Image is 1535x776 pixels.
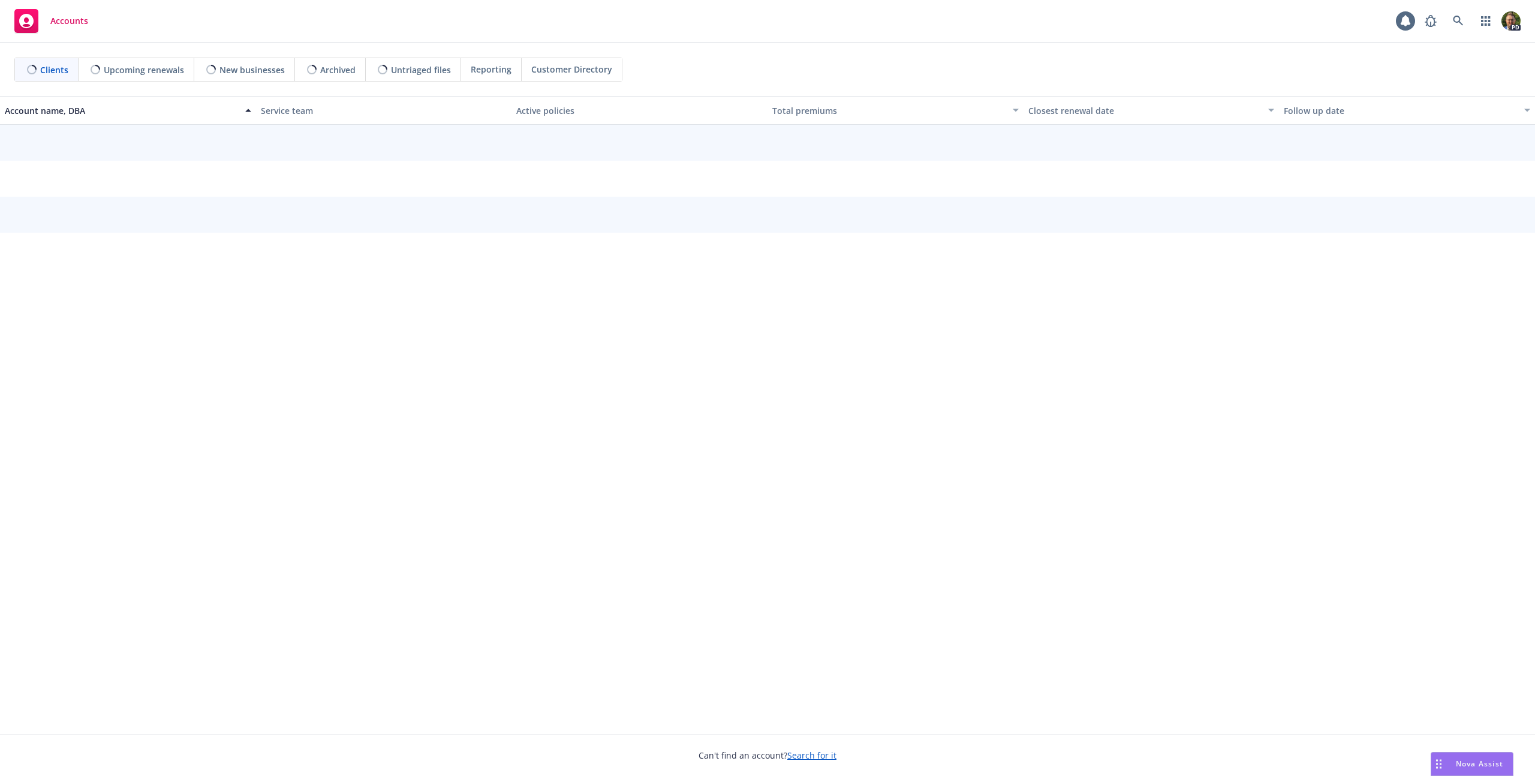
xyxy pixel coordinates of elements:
a: Report a Bug [1419,9,1443,33]
div: Active policies [516,104,763,117]
span: Can't find an account? [699,749,836,762]
div: Service team [261,104,507,117]
span: Archived [320,64,356,76]
span: Upcoming renewals [104,64,184,76]
button: Follow up date [1279,96,1535,125]
button: Nova Assist [1431,752,1513,776]
div: Closest renewal date [1028,104,1262,117]
a: Search [1446,9,1470,33]
span: Nova Assist [1456,759,1503,769]
span: Customer Directory [531,63,612,76]
button: Active policies [511,96,767,125]
img: photo [1501,11,1521,31]
button: Closest renewal date [1024,96,1280,125]
button: Service team [256,96,512,125]
a: Search for it [787,750,836,761]
span: Untriaged files [391,64,451,76]
span: Reporting [471,63,511,76]
div: Drag to move [1431,753,1446,775]
a: Accounts [10,4,93,38]
button: Total premiums [767,96,1024,125]
div: Follow up date [1284,104,1517,117]
div: Total premiums [772,104,1006,117]
span: Clients [40,64,68,76]
div: Account name, DBA [5,104,238,117]
span: Accounts [50,16,88,26]
a: Switch app [1474,9,1498,33]
span: New businesses [219,64,285,76]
